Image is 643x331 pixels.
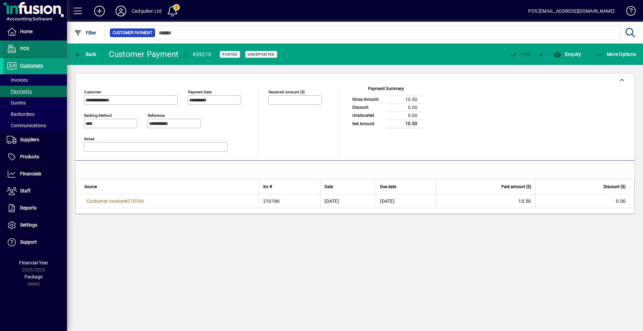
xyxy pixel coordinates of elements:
[72,48,98,60] button: Back
[380,183,396,190] span: Due date
[595,52,636,57] span: More Options
[7,77,28,83] span: Invoices
[3,108,67,120] a: Backorders
[19,260,48,265] span: Financial Year
[248,52,275,57] span: Undeposited
[3,132,67,148] a: Suppliers
[349,103,386,111] td: Discount
[349,95,386,103] td: Gross Amount
[84,90,101,94] mat-label: Customer
[113,29,152,36] span: Customer Payment
[553,52,581,57] span: Enquiry
[20,46,29,51] span: POS
[386,111,423,119] td: 0.00
[386,119,423,128] td: 10.50
[87,198,124,204] span: Customer Invoice
[89,5,110,17] button: Add
[3,166,67,182] a: Financials
[349,111,386,119] td: Unallocated
[3,74,67,86] a: Invoices
[386,103,423,111] td: 0.00
[349,85,423,95] div: Payment Summary
[3,200,67,217] a: Reports
[621,1,635,23] a: Knowledge Base
[3,97,67,108] a: Quotes
[20,205,37,211] span: Reports
[7,123,46,128] span: Communications
[148,113,165,118] mat-label: Reference
[222,52,237,57] span: Posted
[127,198,144,204] span: 210186
[349,119,386,128] td: Net Amount
[386,95,423,103] td: 10.50
[84,137,94,141] mat-label: Notes
[3,86,67,97] a: Payments
[263,183,272,190] span: Inv #
[72,27,98,39] button: Filter
[3,40,67,57] a: POS
[20,29,32,34] span: Home
[124,198,127,204] span: #
[376,194,436,208] td: [DATE]
[188,90,212,94] mat-label: Payment Date
[269,90,305,94] mat-label: Received Amount ($)
[506,48,534,60] button: Post
[535,194,634,208] td: 0.00
[509,52,531,57] span: ost
[521,52,524,57] span: P
[3,23,67,40] a: Home
[3,234,67,251] a: Support
[20,222,37,228] span: Settings
[110,5,132,17] button: Profile
[193,49,212,60] div: #39216
[3,183,67,199] a: Staff
[84,113,112,118] mat-label: Banking method
[132,6,161,16] div: Cadquiker Ltd
[552,48,583,60] button: Enquiry
[84,183,97,190] span: Source
[67,48,104,60] app-page-header-button: Back
[74,52,96,57] span: Back
[501,183,531,190] span: Paid amount ($)
[7,100,26,105] span: Quotes
[109,49,179,60] div: Customer Payment
[594,48,638,60] button: More Options
[74,30,96,35] span: Filter
[7,111,34,117] span: Backorders
[7,89,32,94] span: Payments
[20,239,37,245] span: Support
[20,63,43,68] span: Customers
[84,197,146,205] a: Customer Invoice#210186
[320,194,376,208] td: [DATE]
[259,194,320,208] td: 210186
[436,194,535,208] td: 10.50
[3,149,67,165] a: Products
[20,137,39,142] span: Suppliers
[603,183,626,190] span: Discount ($)
[20,154,39,159] span: Products
[3,120,67,131] a: Communications
[528,6,615,16] div: POS [EMAIL_ADDRESS][DOMAIN_NAME]
[349,87,423,129] app-page-summary-card: Payment Summary
[24,274,43,279] span: Package
[3,217,67,234] a: Settings
[20,188,30,193] span: Staff
[20,171,41,176] span: Financials
[325,183,333,190] span: Date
